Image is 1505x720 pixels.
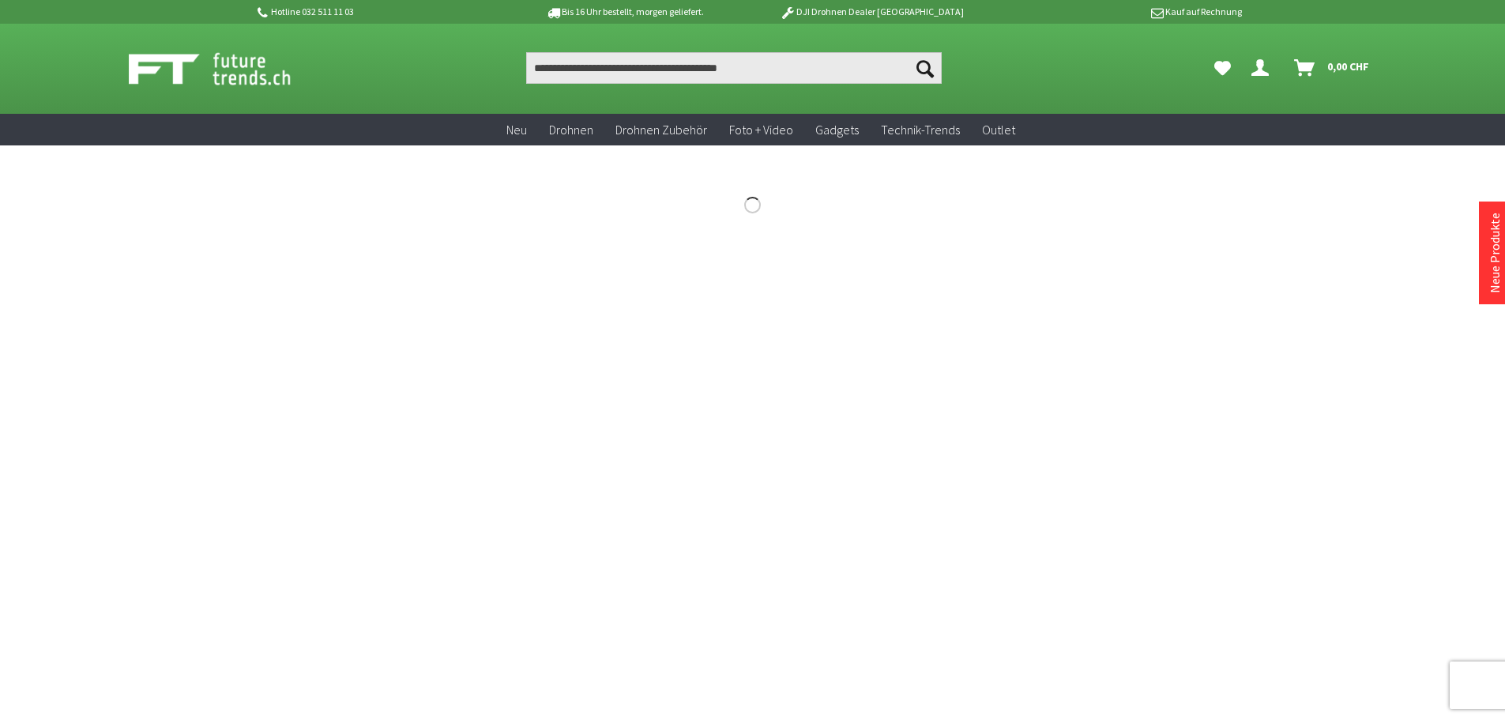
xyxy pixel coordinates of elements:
p: DJI Drohnen Dealer [GEOGRAPHIC_DATA] [748,2,995,21]
button: Suchen [909,52,942,84]
a: Dein Konto [1245,52,1281,84]
p: Hotline 032 511 11 03 [255,2,502,21]
span: Foto + Video [729,122,793,138]
a: Neue Produkte [1487,213,1503,293]
a: Technik-Trends [870,114,971,146]
p: Bis 16 Uhr bestellt, morgen geliefert. [502,2,748,21]
span: Neu [506,122,527,138]
a: Drohnen Zubehör [604,114,718,146]
a: Gadgets [804,114,870,146]
span: Drohnen Zubehör [615,122,707,138]
span: Outlet [982,122,1015,138]
a: Outlet [971,114,1026,146]
span: Technik-Trends [881,122,960,138]
a: Meine Favoriten [1206,52,1239,84]
a: Foto + Video [718,114,804,146]
a: Neu [495,114,538,146]
a: Warenkorb [1288,52,1377,84]
span: Gadgets [815,122,859,138]
span: Drohnen [549,122,593,138]
input: Produkt, Marke, Kategorie, EAN, Artikelnummer… [526,52,942,84]
img: Shop Futuretrends - zur Startseite wechseln [129,49,325,89]
a: Drohnen [538,114,604,146]
span: 0,00 CHF [1327,54,1369,79]
p: Kauf auf Rechnung [995,2,1242,21]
